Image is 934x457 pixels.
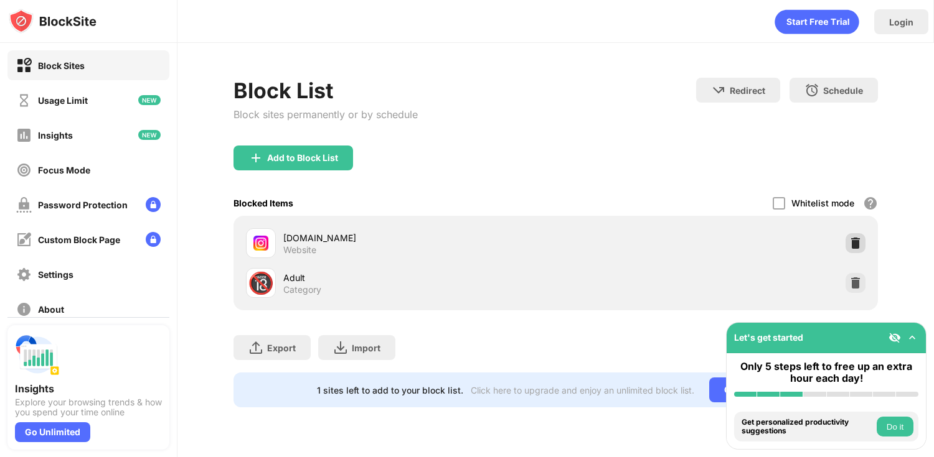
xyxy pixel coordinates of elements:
[471,385,694,395] div: Click here to upgrade and enjoy an unlimited block list.
[138,95,161,105] img: new-icon.svg
[138,130,161,140] img: new-icon.svg
[15,382,162,395] div: Insights
[253,236,268,251] img: favicons
[146,197,161,212] img: lock-menu.svg
[248,270,274,296] div: 🔞
[791,198,854,208] div: Whitelist mode
[38,234,120,245] div: Custom Block Page
[38,95,88,106] div: Usage Limit
[283,271,556,284] div: Adult
[9,9,97,34] img: logo-blocksite.svg
[267,153,338,163] div: Add to Block List
[16,267,32,282] img: settings-off.svg
[709,377,795,402] div: Go Unlimited
[742,418,874,436] div: Get personalized productivity suggestions
[906,331,918,344] img: omni-setup-toggle.svg
[16,162,32,178] img: focus-off.svg
[16,58,32,73] img: block-on.svg
[233,198,293,208] div: Blocked Items
[352,343,380,353] div: Import
[267,343,296,353] div: Export
[16,93,32,108] img: time-usage-off.svg
[38,130,73,141] div: Insights
[823,85,863,96] div: Schedule
[889,331,901,344] img: eye-not-visible.svg
[38,269,73,280] div: Settings
[38,200,128,210] div: Password Protection
[734,361,918,384] div: Only 5 steps left to free up an extra hour each day!
[16,232,32,247] img: customize-block-page-off.svg
[16,197,32,213] img: password-protection-off.svg
[15,397,162,417] div: Explore your browsing trends & how you spend your time online
[734,332,803,343] div: Let's get started
[317,385,463,395] div: 1 sites left to add to your block list.
[730,85,765,96] div: Redirect
[775,9,859,34] div: animation
[16,302,32,317] img: about-off.svg
[16,127,32,143] img: insights-off.svg
[283,284,321,295] div: Category
[233,78,418,103] div: Block List
[38,165,90,175] div: Focus Mode
[233,108,418,121] div: Block sites permanently or by schedule
[889,17,913,27] div: Login
[38,304,64,315] div: About
[283,231,556,244] div: [DOMAIN_NAME]
[38,60,85,71] div: Block Sites
[15,422,90,442] div: Go Unlimited
[877,417,913,436] button: Do it
[146,232,161,247] img: lock-menu.svg
[283,244,316,256] div: Website
[15,333,60,377] img: push-insights.svg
